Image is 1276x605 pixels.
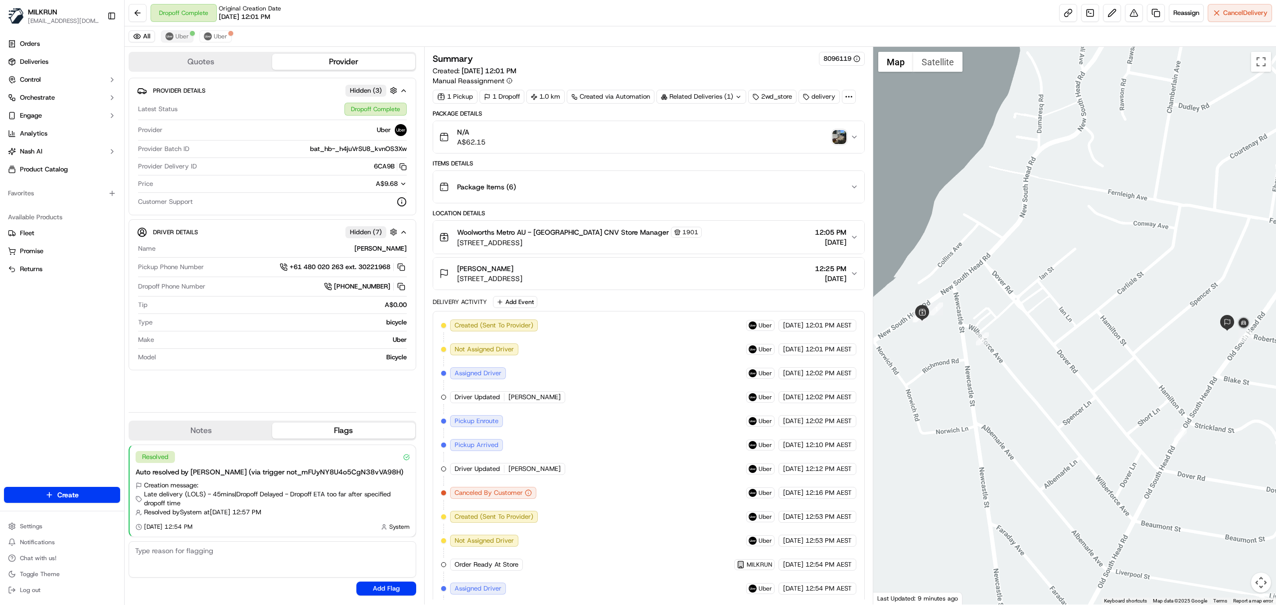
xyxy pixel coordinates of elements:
span: Order Ready At Store [455,560,518,569]
span: Reassign [1173,8,1199,17]
span: Provider Batch ID [138,145,189,153]
button: Promise [4,243,120,259]
span: Created: [433,66,516,76]
button: Show satellite imagery [913,52,962,72]
div: 1.0 km [526,90,565,104]
span: MILKRUN [28,7,57,17]
span: +61 480 020 263 ext. 30221968 [290,263,390,272]
div: 1 Dropoff [479,90,524,104]
span: Cancel Delivery [1223,8,1268,17]
button: [EMAIL_ADDRESS][DOMAIN_NAME] [28,17,99,25]
span: Uber [175,32,189,40]
span: [DATE] [815,274,846,284]
span: Uber [759,513,772,521]
span: 12:01 PM AEST [805,345,852,354]
span: Uber [377,126,391,135]
button: CancelDelivery [1208,4,1272,22]
button: Toggle Theme [4,567,120,581]
img: Google [876,592,909,605]
button: +61 480 020 263 ext. 30221968 [280,262,407,273]
button: Toggle fullscreen view [1251,52,1271,72]
img: uber-new-logo.jpeg [749,585,757,593]
button: MILKRUNMILKRUN[EMAIL_ADDRESS][DOMAIN_NAME] [4,4,103,28]
span: [DATE] [783,584,803,593]
span: [DATE] [815,237,846,247]
span: Driver Details [153,228,198,236]
img: uber-new-logo.jpeg [749,489,757,497]
span: Tip [138,301,148,309]
span: Returns [20,265,42,274]
span: [DATE] [783,417,803,426]
span: Uber [759,489,772,497]
span: Settings [20,522,42,530]
span: Driver Updated [455,393,500,402]
button: Chat with us! [4,551,120,565]
div: Location Details [433,209,865,217]
a: Terms (opens in new tab) [1213,598,1227,604]
span: [DATE] [783,560,803,569]
img: MILKRUN [8,8,24,24]
button: Log out [4,583,120,597]
span: Manual Reassignment [433,76,504,86]
span: Woolworths Metro AU - [GEOGRAPHIC_DATA] CNV Store Manager [457,227,669,237]
div: 1 Pickup [433,90,478,104]
span: Model [138,353,156,362]
a: Created via Automation [567,90,654,104]
span: [DATE] 12:54 PM [144,523,192,531]
a: Promise [8,247,116,256]
span: Price [138,179,153,188]
button: Returns [4,261,120,277]
span: Uber [759,369,772,377]
span: Latest Status [138,105,177,114]
a: Orders [4,36,120,52]
span: 12:53 PM AEST [805,512,852,521]
span: Make [138,335,154,344]
button: Create [4,487,120,503]
span: Nash AI [20,147,42,156]
span: [STREET_ADDRESS] [457,274,522,284]
button: Uber [161,30,193,42]
div: Delivery Activity [433,298,487,306]
span: Product Catalog [20,165,68,174]
button: 8096119 [823,54,860,63]
img: uber-new-logo.jpeg [749,393,757,401]
span: 12:54 PM AEST [805,584,852,593]
span: Package Items ( 6 ) [457,182,516,192]
span: N/A [457,127,485,137]
button: Woolworths Metro AU - [GEOGRAPHIC_DATA] CNV Store Manager1901[STREET_ADDRESS]12:05 PM[DATE] [433,221,864,254]
div: Uber [158,335,407,344]
span: [PERSON_NAME] [457,264,513,274]
span: Notifications [20,538,55,546]
span: Uber [759,417,772,425]
a: Returns [8,265,116,274]
button: Add Event [493,296,537,308]
span: Promise [20,247,43,256]
span: Orchestrate [20,93,55,102]
button: Settings [4,519,120,533]
div: 2 [914,309,927,322]
img: uber-new-logo.jpeg [749,441,757,449]
button: Add Flag [356,582,416,596]
button: All [129,30,155,42]
button: Orchestrate [4,90,120,106]
span: Uber [759,465,772,473]
button: [PHONE_NUMBER] [324,281,407,292]
span: Create [57,490,79,500]
span: 12:16 PM AEST [805,488,852,497]
button: Notes [130,423,272,439]
button: Provider [272,54,415,70]
img: uber-new-logo.jpeg [749,345,757,353]
span: MILKRUN [747,561,772,569]
span: [DATE] [783,393,803,402]
span: Hidden ( 3 ) [350,86,382,95]
div: 2wd_store [748,90,797,104]
span: Pickup Arrived [455,441,498,450]
span: Uber [759,345,772,353]
a: Fleet [8,229,116,238]
span: 12:25 PM [815,264,846,274]
img: uber-new-logo.jpeg [749,321,757,329]
span: [DATE] 12:01 PM [462,66,516,75]
a: Product Catalog [4,161,120,177]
